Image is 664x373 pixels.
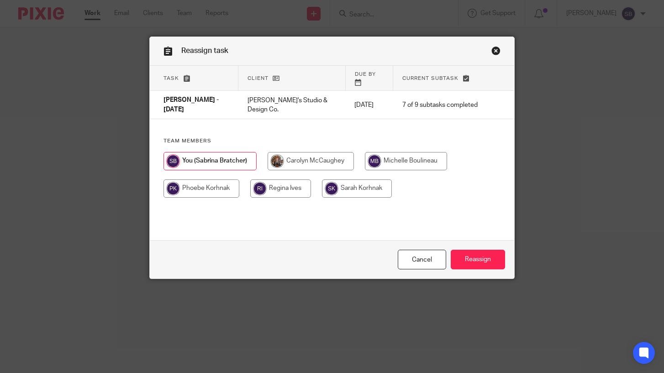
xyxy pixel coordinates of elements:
[398,250,446,269] a: Close this dialog window
[248,76,269,81] span: Client
[354,100,384,110] p: [DATE]
[163,137,501,145] h4: Team members
[163,76,179,81] span: Task
[163,97,219,113] span: [PERSON_NAME] - [DATE]
[451,250,505,269] input: Reassign
[248,96,337,115] p: [PERSON_NAME]'s Studio & Design Co.
[402,76,458,81] span: Current subtask
[393,91,487,119] td: 7 of 9 subtasks completed
[355,72,376,77] span: Due by
[491,46,501,58] a: Close this dialog window
[181,47,228,54] span: Reassign task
